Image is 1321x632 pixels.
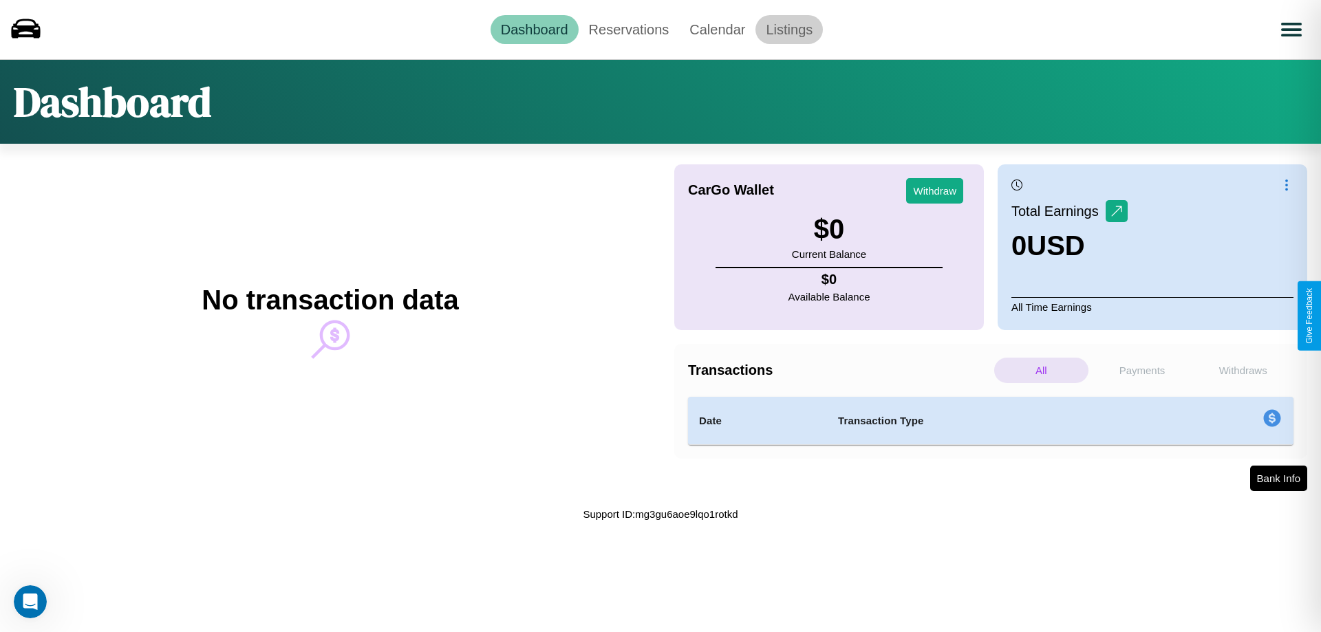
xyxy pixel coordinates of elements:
[14,74,211,130] h1: Dashboard
[906,178,963,204] button: Withdraw
[788,272,870,287] h4: $ 0
[838,413,1150,429] h4: Transaction Type
[688,397,1293,445] table: simple table
[688,362,991,378] h4: Transactions
[1304,288,1314,344] div: Give Feedback
[491,15,579,44] a: Dashboard
[1196,358,1290,383] p: Withdraws
[1011,297,1293,316] p: All Time Earnings
[792,214,866,245] h3: $ 0
[792,245,866,263] p: Current Balance
[1272,10,1311,49] button: Open menu
[1250,466,1307,491] button: Bank Info
[994,358,1088,383] p: All
[579,15,680,44] a: Reservations
[1011,230,1128,261] h3: 0 USD
[202,285,458,316] h2: No transaction data
[788,287,870,306] p: Available Balance
[679,15,755,44] a: Calendar
[1095,358,1190,383] p: Payments
[755,15,823,44] a: Listings
[14,585,47,618] iframe: Intercom live chat
[688,182,774,198] h4: CarGo Wallet
[583,505,738,523] p: Support ID: mg3gu6aoe9lqo1rotkd
[699,413,816,429] h4: Date
[1011,199,1106,224] p: Total Earnings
